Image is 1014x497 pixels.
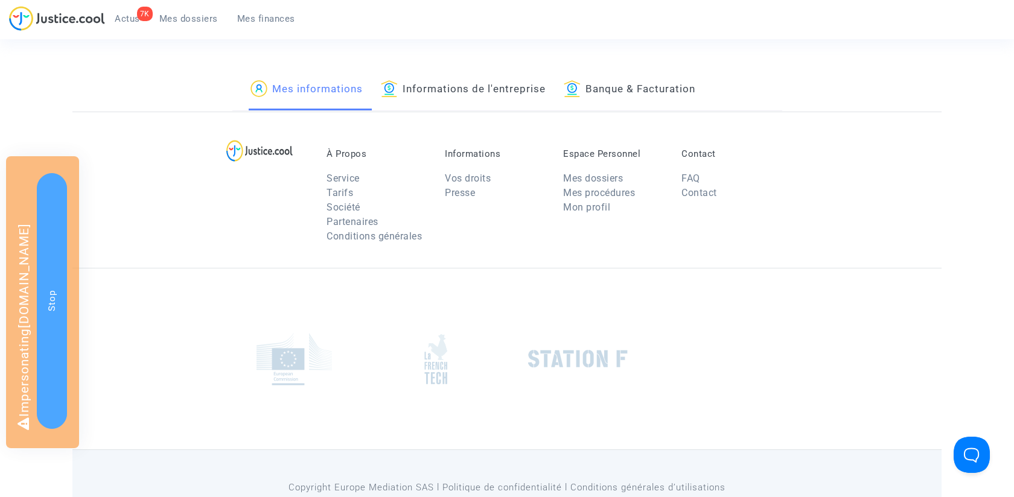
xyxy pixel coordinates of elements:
[327,230,422,242] a: Conditions générales
[563,201,610,213] a: Mon profil
[46,290,57,311] span: Stop
[681,173,700,184] a: FAQ
[445,148,545,159] p: Informations
[250,80,267,97] img: icon-passager.svg
[681,148,782,159] p: Contact
[226,140,293,162] img: logo-lg.svg
[681,187,717,198] a: Contact
[445,187,475,198] a: Presse
[232,480,782,495] p: Copyright Europe Mediation SAS l Politique de confidentialité l Conditions générales d’utilisa...
[564,69,695,110] a: Banque & Facturation
[564,80,581,97] img: icon-banque.svg
[381,80,398,97] img: icon-banque.svg
[257,333,332,385] img: europe_commision.png
[327,201,360,213] a: Société
[424,334,447,385] img: french_tech.png
[150,10,228,28] a: Mes dossiers
[37,173,67,429] button: Stop
[327,216,378,227] a: Partenaires
[563,148,663,159] p: Espace Personnel
[237,13,295,24] span: Mes finances
[528,350,628,368] img: stationf.png
[327,148,427,159] p: À Propos
[327,187,353,198] a: Tarifs
[159,13,218,24] span: Mes dossiers
[563,187,635,198] a: Mes procédures
[954,437,990,473] iframe: Help Scout Beacon - Open
[9,6,105,31] img: jc-logo.svg
[563,173,623,184] a: Mes dossiers
[445,173,491,184] a: Vos droits
[137,7,153,21] div: 7K
[250,69,363,110] a: Mes informations
[228,10,305,28] a: Mes finances
[6,156,79,448] div: Impersonating
[105,10,150,28] a: 7KActus
[381,69,546,110] a: Informations de l'entreprise
[327,173,360,184] a: Service
[115,13,140,24] span: Actus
